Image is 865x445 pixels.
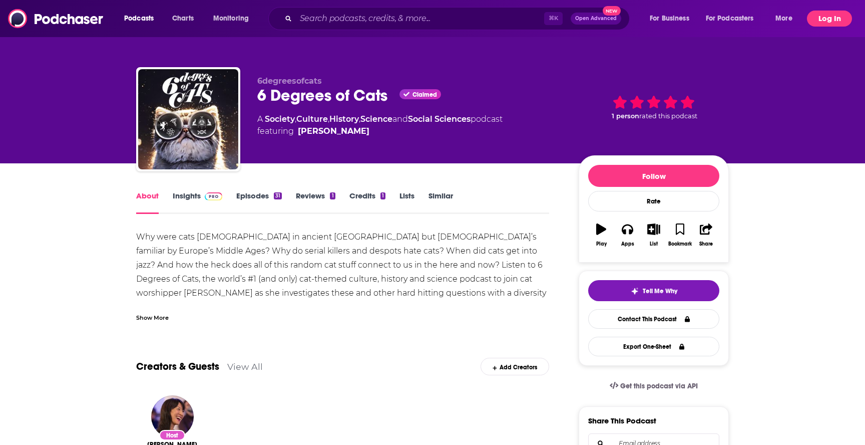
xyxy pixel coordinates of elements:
button: Log In [807,11,852,27]
span: Get this podcast via API [620,382,698,390]
button: Open AdvancedNew [571,13,621,25]
a: Science [360,114,392,124]
a: Creators & Guests [136,360,219,373]
img: Podchaser Pro [205,192,222,200]
h3: Share This Podcast [588,416,656,425]
a: Contact This Podcast [588,309,719,329]
a: Society [265,114,295,124]
div: Host [159,430,185,440]
button: Follow [588,165,719,187]
a: Amanda B. [298,125,369,137]
button: Bookmark [667,217,693,253]
img: Amanda B. [151,395,194,438]
span: rated this podcast [639,112,697,120]
div: 1 personrated this podcast [579,76,729,138]
button: List [641,217,667,253]
a: InsightsPodchaser Pro [173,191,222,214]
div: 1 [380,192,385,199]
div: A podcast [257,113,503,137]
div: Apps [621,241,634,247]
div: 1 [330,192,335,199]
div: Why were cats [DEMOGRAPHIC_DATA] in ancient [GEOGRAPHIC_DATA] but [DEMOGRAPHIC_DATA]’s familiar b... [136,230,549,328]
span: 6degreesofcats [257,76,322,86]
button: tell me why sparkleTell Me Why [588,280,719,301]
span: For Business [650,12,689,26]
span: Charts [172,12,194,26]
button: Share [693,217,719,253]
span: Open Advanced [575,16,617,21]
span: featuring [257,125,503,137]
a: Reviews1 [296,191,335,214]
a: Similar [428,191,453,214]
a: Lists [399,191,414,214]
a: History [329,114,359,124]
button: open menu [643,11,702,27]
span: Monitoring [213,12,249,26]
div: Search podcasts, credits, & more... [278,7,639,30]
button: Play [588,217,614,253]
button: open menu [768,11,805,27]
a: Culture [296,114,328,124]
button: Export One-Sheet [588,337,719,356]
input: Search podcasts, credits, & more... [296,11,544,27]
span: 1 person [612,112,639,120]
span: ⌘ K [544,12,563,25]
span: For Podcasters [706,12,754,26]
div: Rate [588,191,719,211]
a: Charts [166,11,200,27]
div: Bookmark [668,241,692,247]
img: tell me why sparkle [631,287,639,295]
button: Apps [614,217,640,253]
a: Episodes31 [236,191,282,214]
span: Podcasts [124,12,154,26]
a: About [136,191,159,214]
span: Tell Me Why [643,287,677,295]
img: Podchaser - Follow, Share and Rate Podcasts [8,9,104,28]
div: Add Creators [481,358,549,375]
a: Get this podcast via API [602,374,706,398]
button: open menu [117,11,167,27]
span: More [775,12,792,26]
div: List [650,241,658,247]
a: Credits1 [349,191,385,214]
span: New [603,6,621,16]
span: Claimed [412,92,437,97]
a: Social Sciences [408,114,471,124]
div: Share [699,241,713,247]
span: and [392,114,408,124]
span: , [295,114,296,124]
img: 6 Degrees of Cats [138,69,238,169]
a: View All [227,361,263,372]
span: , [328,114,329,124]
div: Play [596,241,607,247]
div: 31 [274,192,282,199]
span: , [359,114,360,124]
button: open menu [699,11,768,27]
button: open menu [206,11,262,27]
